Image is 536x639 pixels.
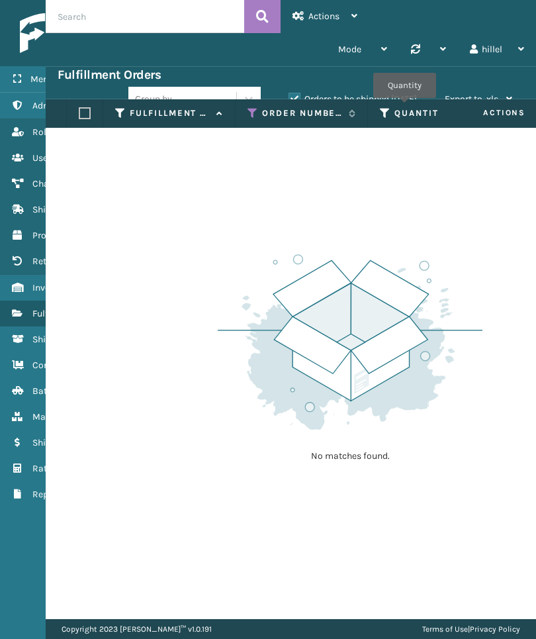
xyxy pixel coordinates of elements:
[32,385,66,397] span: Batches
[32,308,107,319] span: Fulfillment Orders
[32,463,97,474] span: Rate Calculator
[422,619,520,639] div: |
[289,93,417,105] label: Orders to be shipped [DATE]
[32,334,102,345] span: Shipment Status
[32,178,71,189] span: Channels
[262,107,342,119] label: Order Number
[20,13,146,53] img: logo
[441,102,533,124] span: Actions
[308,11,339,22] span: Actions
[130,107,210,119] label: Fulfillment Order Id
[32,437,94,448] span: Shipment Cost
[470,33,524,66] div: hillel
[394,107,474,119] label: Quantity
[32,360,78,371] span: Containers
[30,74,54,85] span: Menu
[32,126,56,138] span: Roles
[32,100,95,111] span: Administration
[422,624,468,634] a: Terms of Use
[32,204,105,215] span: Shipping Carriers
[32,256,105,267] span: Return Addresses
[58,67,161,83] h3: Fulfillment Orders
[338,44,361,55] span: Mode
[135,92,172,106] div: Group by
[32,411,114,422] span: Marketplace Orders
[32,152,56,164] span: Users
[470,624,520,634] a: Privacy Policy
[445,93,498,105] span: Export to .xls
[32,489,65,500] span: Reports
[32,282,71,293] span: Inventory
[62,619,212,639] p: Copyright 2023 [PERSON_NAME]™ v 1.0.191
[32,230,69,241] span: Products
